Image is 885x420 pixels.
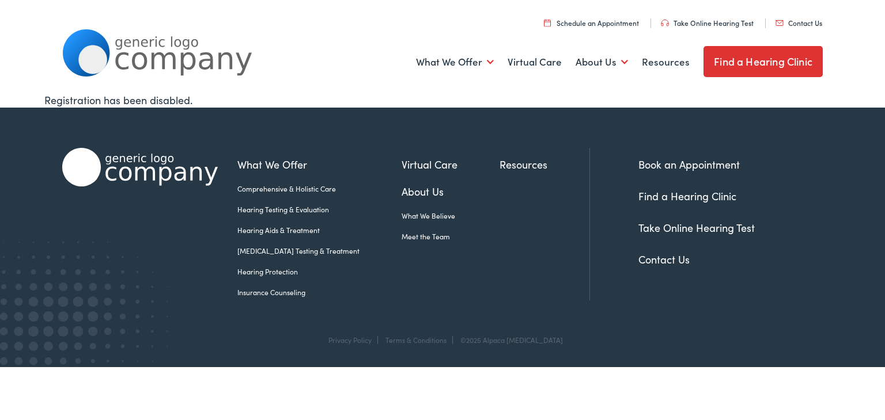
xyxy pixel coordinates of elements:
[237,266,402,277] a: Hearing Protection
[661,18,754,28] a: Take Online Hearing Test
[402,211,500,221] a: What We Believe
[704,46,823,77] a: Find a Hearing Clinic
[328,335,372,345] a: Privacy Policy
[661,20,669,26] img: utility icon
[402,156,500,172] a: Virtual Care
[638,220,755,235] a: Take Online Hearing Test
[237,246,402,256] a: [MEDICAL_DATA] Testing & Treatment
[642,41,690,83] a: Resources
[237,156,402,172] a: What We Offer
[237,287,402,297] a: Insurance Counseling
[576,41,628,83] a: About Us
[402,184,500,199] a: About Us
[237,204,402,215] a: Hearing Testing & Evaluation
[776,20,784,26] img: utility icon
[638,189,736,203] a: Find a Hearing Clinic
[237,184,402,194] a: Comprehensive & Holistic Care
[776,18,822,28] a: Contact Us
[416,41,494,83] a: What We Offer
[500,156,589,172] a: Resources
[544,18,639,28] a: Schedule an Appointment
[638,157,740,171] a: Book an Appointment
[402,231,500,242] a: Meet the Team
[62,148,218,186] img: Alpaca Audiology
[508,41,562,83] a: Virtual Care
[385,335,447,345] a: Terms & Conditions
[455,336,563,344] div: ©2025 Alpaca [MEDICAL_DATA]
[237,225,402,235] a: Hearing Aids & Treatment
[544,19,551,26] img: utility icon
[638,252,690,266] a: Contact Us
[44,92,841,108] div: Registration has been disabled.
